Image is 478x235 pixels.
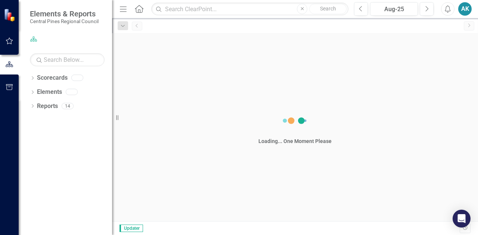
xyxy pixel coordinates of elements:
[4,9,17,22] img: ClearPoint Strategy
[151,3,348,16] input: Search ClearPoint...
[458,2,472,16] button: AK
[370,2,418,16] button: Aug-25
[37,102,58,111] a: Reports
[30,53,105,66] input: Search Below...
[30,9,99,18] span: Elements & Reports
[320,6,336,12] span: Search
[37,88,62,96] a: Elements
[30,18,99,24] small: Central Pines Regional Council
[258,137,332,145] div: Loading... One Moment Please
[453,210,471,228] div: Open Intercom Messenger
[309,4,347,14] button: Search
[373,5,415,14] div: Aug-25
[62,103,74,109] div: 14
[119,225,143,232] span: Updater
[37,74,68,82] a: Scorecards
